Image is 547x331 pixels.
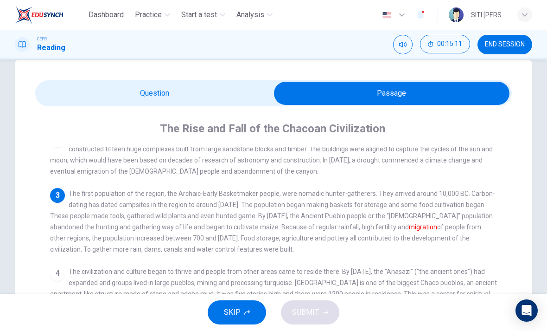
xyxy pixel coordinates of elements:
[437,40,462,48] span: 00:15:11
[208,300,266,325] button: SKIP
[50,190,495,253] span: The first population of the region, the Archaic-Early Basketmaker people, were nomadic hunter-gat...
[15,6,85,24] a: EduSynch logo
[181,9,217,20] span: Start a test
[178,6,229,23] button: Start a test
[50,268,497,331] span: The civilization and culture began to thrive and people from other areas came to reside there. By...
[15,6,64,24] img: EduSynch logo
[236,9,264,20] span: Analysis
[393,35,413,54] div: Mute
[85,6,127,23] button: Dashboard
[135,9,162,20] span: Practice
[50,188,65,203] div: 3
[37,42,65,53] h1: Reading
[420,35,470,53] button: 00:15:11
[50,266,65,281] div: 4
[471,9,506,20] div: SITI [PERSON_NAME] [PERSON_NAME]
[160,121,385,136] h4: The Rise and Fall of the Chacoan Civilization
[409,223,437,231] font: migration
[233,6,276,23] button: Analysis
[89,9,124,20] span: Dashboard
[381,12,393,19] img: en
[420,35,470,54] div: Hide
[224,306,241,319] span: SKIP
[485,41,525,48] span: END SESSION
[37,36,47,42] span: CEFR
[477,35,532,54] button: END SESSION
[449,7,464,22] img: Profile picture
[515,299,538,322] div: Open Intercom Messenger
[131,6,174,23] button: Practice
